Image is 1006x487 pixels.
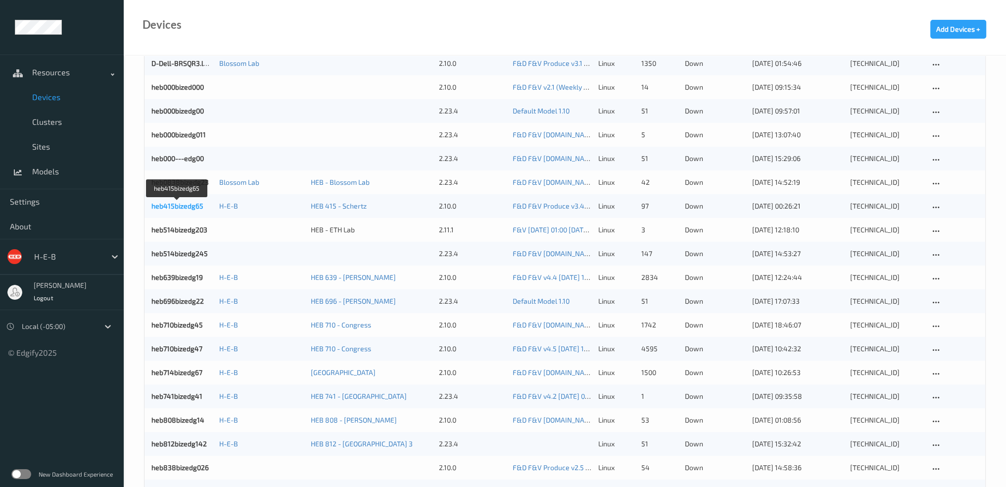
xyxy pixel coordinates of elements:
[439,272,506,282] div: 2.10.0
[752,130,843,140] div: [DATE] 13:07:40
[850,106,923,116] div: [TECHNICAL_ID]
[513,463,658,472] a: F&D F&V Produce v2.5 [DATE] 18:23 Auto Save
[685,82,745,92] p: down
[598,106,634,116] p: linux
[151,321,203,329] a: heb710bizedg45
[850,201,923,211] div: [TECHNICAL_ID]
[598,177,634,187] p: linux
[439,415,506,425] div: 2.10.0
[439,201,506,211] div: 2.10.0
[513,297,570,305] a: Default Model 1.10
[513,249,732,258] a: F&D F&V [DOMAIN_NAME] (Daily) [DATE] 16:30 [DATE] 16:30 Auto Save
[219,202,238,210] a: H-E-B
[151,344,202,353] a: heb710bizedg47
[513,59,697,67] a: F&D F&V Produce v3.1 (latest data) [DATE] 19:42 Auto Save
[219,297,238,305] a: H-E-B
[685,154,745,163] p: down
[311,344,371,353] a: HEB 710 - Congress
[151,225,207,234] a: heb514bizedg203
[850,249,923,259] div: [TECHNICAL_ID]
[439,82,506,92] div: 2.10.0
[850,177,923,187] div: [TECHNICAL_ID]
[752,177,843,187] div: [DATE] 14:52:19
[513,225,641,234] a: F&V [DATE] 01:00 [DATE] 01:00 Auto Save
[752,368,843,378] div: [DATE] 10:26:53
[685,368,745,378] p: down
[151,59,240,67] a: D-Dell-BRSQR3.localdomain
[641,58,677,68] div: 1350
[752,272,843,282] div: [DATE] 12:24:44
[439,225,506,235] div: 2.11.1
[513,202,659,210] a: F&D F&V Produce v3.4 [DATE] 22:47 Auto Save
[311,321,371,329] a: HEB 710 - Congress
[685,201,745,211] p: down
[311,297,396,305] a: HEB 696 - [PERSON_NAME]
[685,106,745,116] p: down
[850,272,923,282] div: [TECHNICAL_ID]
[439,391,506,401] div: 2.23.4
[850,225,923,235] div: [TECHNICAL_ID]
[151,392,202,400] a: heb741bizedg41
[752,344,843,354] div: [DATE] 10:42:32
[685,272,745,282] p: down
[151,297,204,305] a: heb696bizedg22
[685,439,745,449] p: down
[513,368,732,377] a: F&D F&V [DOMAIN_NAME] (Daily) [DATE] 16:30 [DATE] 16:30 Auto Save
[641,225,677,235] div: 3
[311,439,413,448] a: HEB 812 - [GEOGRAPHIC_DATA] 3
[641,296,677,306] div: 51
[685,58,745,68] p: down
[641,344,677,354] div: 4595
[752,439,843,449] div: [DATE] 15:32:42
[219,392,238,400] a: H-E-B
[752,106,843,116] div: [DATE] 09:57:01
[685,344,745,354] p: down
[850,296,923,306] div: [TECHNICAL_ID]
[685,249,745,259] p: down
[439,106,506,116] div: 2.23.4
[641,106,677,116] div: 51
[752,415,843,425] div: [DATE] 01:08:56
[598,439,634,449] p: linux
[598,368,634,378] p: linux
[598,249,634,259] p: linux
[685,296,745,306] p: down
[850,154,923,163] div: [TECHNICAL_ID]
[439,130,506,140] div: 2.23.4
[641,415,677,425] div: 53
[151,249,208,258] a: heb514bizedg245
[151,416,204,424] a: heb808bizedg14
[850,439,923,449] div: [TECHNICAL_ID]
[151,202,203,210] a: heb415bizedg65
[219,416,238,424] a: H-E-B
[151,439,207,448] a: heb812bizedg142
[513,273,631,281] a: F&D F&V v4.4 [DATE] 16:46 Auto Save
[151,463,209,472] a: heb838bizedg026
[641,130,677,140] div: 5
[752,58,843,68] div: [DATE] 01:54:46
[685,130,745,140] p: down
[850,463,923,473] div: [TECHNICAL_ID]
[598,296,634,306] p: linux
[641,154,677,163] div: 51
[439,58,506,68] div: 2.10.0
[850,82,923,92] div: [TECHNICAL_ID]
[685,415,745,425] p: down
[513,83,716,91] a: F&D F&V v2.1 (Weekly Mon) [DATE] 23:30 [DATE] 23:30 Auto Save
[752,249,843,259] div: [DATE] 14:53:27
[513,178,732,186] a: F&D F&V [DOMAIN_NAME] (Daily) [DATE] 16:30 [DATE] 16:30 Auto Save
[598,130,634,140] p: linux
[752,391,843,401] div: [DATE] 09:35:58
[685,177,745,187] p: down
[685,320,745,330] p: down
[311,273,396,281] a: HEB 639 - [PERSON_NAME]
[513,107,570,115] a: Default Model 1.10
[641,272,677,282] div: 2834
[752,201,843,211] div: [DATE] 00:26:21
[151,83,204,91] a: heb000bized000
[311,392,407,400] a: HEB 741 - [GEOGRAPHIC_DATA]
[311,202,367,210] a: HEB 415 - Schertz
[598,154,634,163] p: linux
[850,344,923,354] div: [TECHNICAL_ID]
[598,463,634,473] p: linux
